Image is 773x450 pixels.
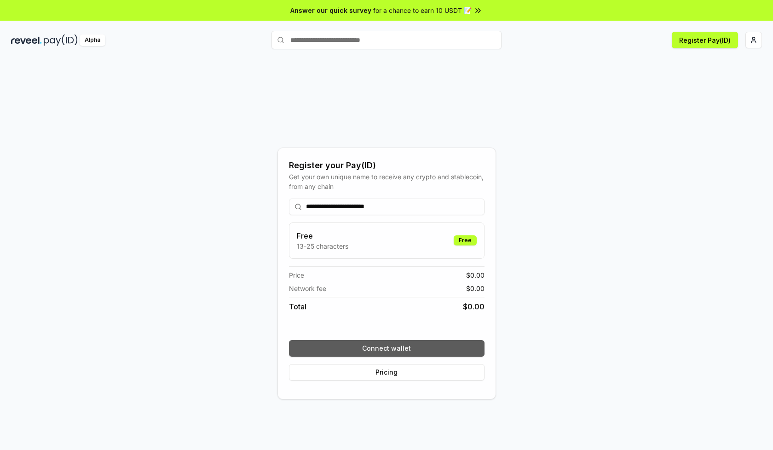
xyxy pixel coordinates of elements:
span: Network fee [289,284,326,293]
p: 13-25 characters [297,241,348,251]
span: Total [289,301,306,312]
div: Alpha [80,34,105,46]
span: $ 0.00 [463,301,485,312]
img: reveel_dark [11,34,42,46]
div: Register your Pay(ID) [289,159,485,172]
button: Connect wallet [289,340,485,357]
span: Price [289,270,304,280]
span: for a chance to earn 10 USDT 📝 [373,6,472,15]
span: Answer our quick survey [290,6,371,15]
button: Register Pay(ID) [672,32,738,48]
span: $ 0.00 [466,284,485,293]
div: Free [454,235,477,245]
span: $ 0.00 [466,270,485,280]
div: Get your own unique name to receive any crypto and stablecoin, from any chain [289,172,485,191]
h3: Free [297,230,348,241]
img: pay_id [44,34,78,46]
button: Pricing [289,364,485,381]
